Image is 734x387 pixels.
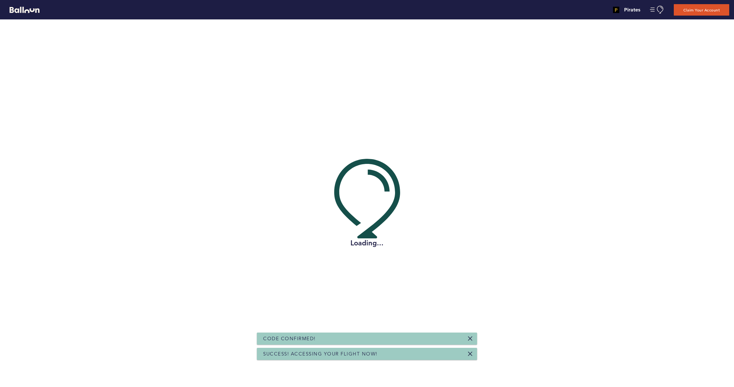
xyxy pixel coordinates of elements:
a: Balloon [5,6,40,13]
h2: Loading... [334,238,400,248]
button: Claim Your Account [674,4,729,16]
button: Manage Account [650,6,664,14]
h4: Pirates [624,6,640,14]
svg: Balloon [10,7,40,13]
div: Code Confirmed! [257,333,477,345]
div: Success! Accessing your flight now! [257,348,477,360]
